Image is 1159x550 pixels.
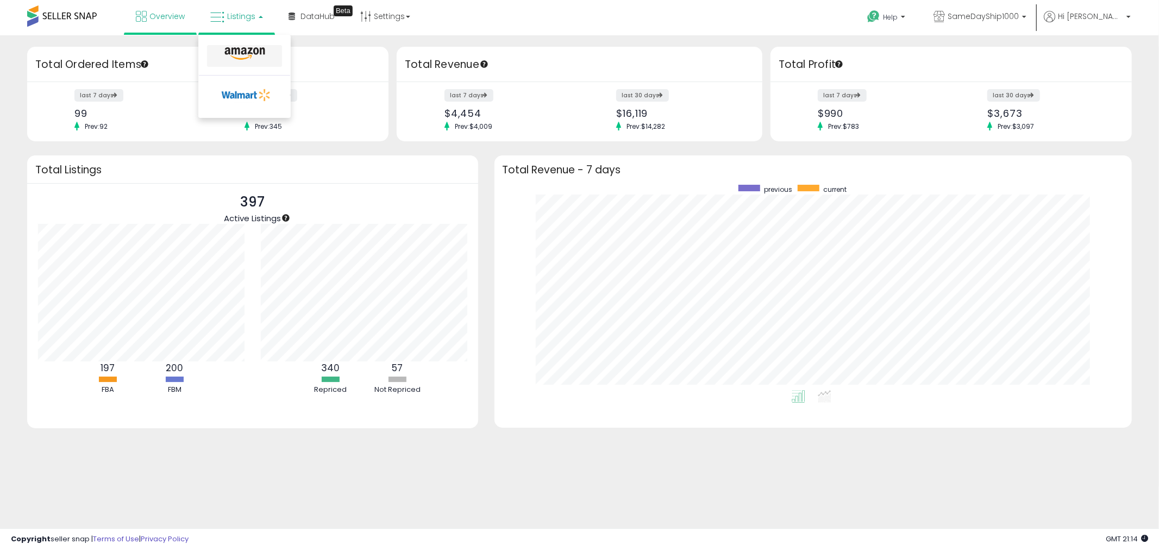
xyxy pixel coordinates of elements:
b: 340 [321,361,340,374]
span: Prev: $4,009 [449,122,498,131]
span: Prev: $3,097 [992,122,1039,131]
h3: Total Ordered Items [35,57,380,72]
div: $4,454 [444,108,572,119]
div: FBM [142,385,207,395]
b: 57 [392,361,403,374]
span: current [823,185,847,194]
label: last 30 days [616,89,669,102]
div: FBA [75,385,140,395]
a: Help [859,2,916,35]
div: Tooltip anchor [140,59,149,69]
div: Tooltip anchor [834,59,844,69]
span: DataHub [300,11,335,22]
b: 200 [166,361,183,374]
div: Tooltip anchor [479,59,489,69]
span: Active Listings [224,212,281,224]
p: 397 [224,192,281,212]
h3: Total Listings [35,166,470,174]
span: previous [764,185,792,194]
i: Get Help [867,10,880,23]
div: $16,119 [616,108,743,119]
label: last 30 days [987,89,1040,102]
span: Prev: $783 [823,122,864,131]
span: Prev: 92 [79,122,113,131]
label: last 7 days [444,89,493,102]
span: Listings [227,11,255,22]
h3: Total Revenue - 7 days [503,166,1124,174]
div: 363 [245,108,369,119]
h3: Total Profit [779,57,1124,72]
span: Help [883,12,898,22]
b: 197 [101,361,115,374]
div: Tooltip anchor [281,213,291,223]
span: SameDayShip1000 [948,11,1019,22]
div: 99 [74,108,199,119]
div: Repriced [298,385,363,395]
span: Hi [PERSON_NAME] [1058,11,1123,22]
a: Hi [PERSON_NAME] [1044,11,1131,35]
h3: Total Revenue [405,57,754,72]
span: Prev: $14,282 [621,122,671,131]
div: $990 [818,108,943,119]
div: Not Repriced [365,385,430,395]
span: Overview [149,11,185,22]
div: $3,673 [987,108,1112,119]
div: Tooltip anchor [334,5,353,16]
label: last 7 days [818,89,867,102]
span: Prev: 345 [249,122,287,131]
label: last 7 days [74,89,123,102]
